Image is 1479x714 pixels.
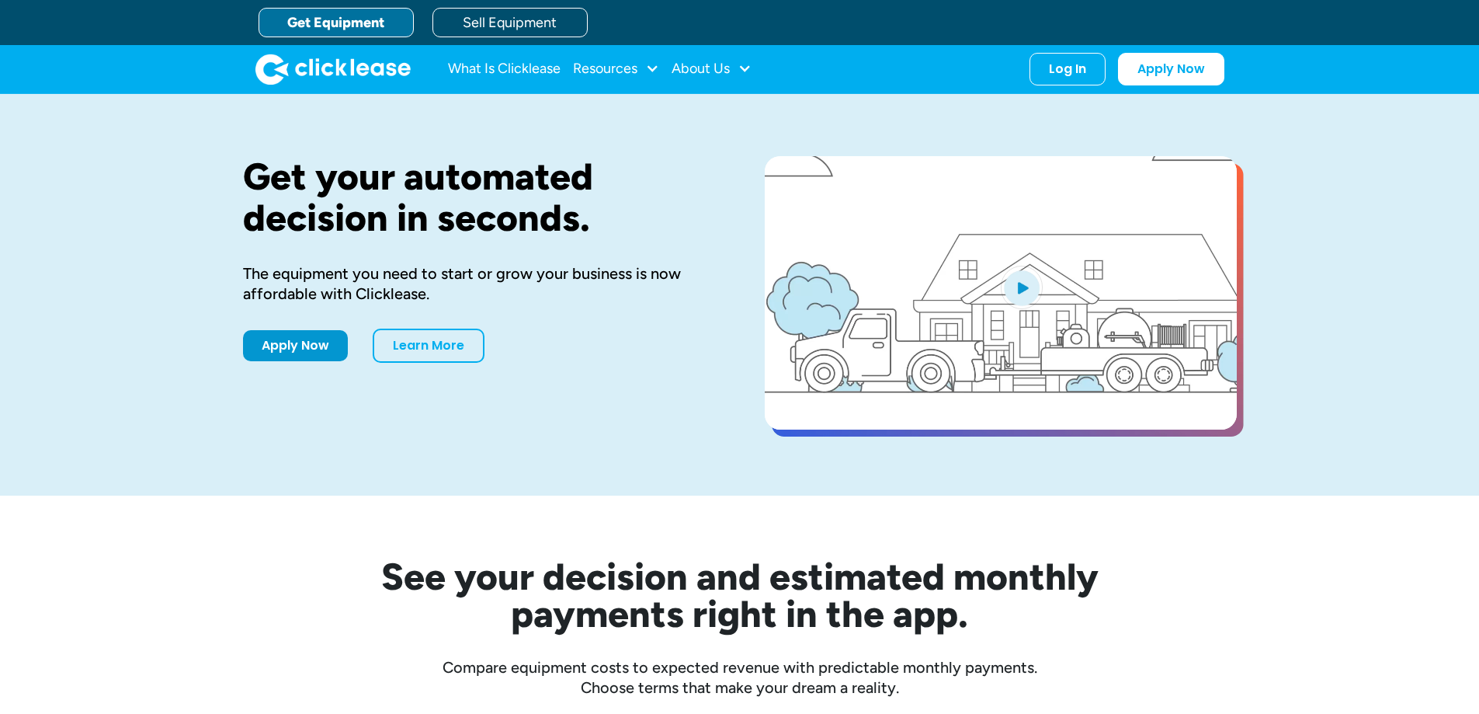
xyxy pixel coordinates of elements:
[243,263,715,304] div: The equipment you need to start or grow your business is now affordable with Clicklease.
[573,54,659,85] div: Resources
[672,54,752,85] div: About Us
[1118,53,1224,85] a: Apply Now
[305,558,1175,632] h2: See your decision and estimated monthly payments right in the app.
[1049,61,1086,77] div: Log In
[243,330,348,361] a: Apply Now
[432,8,588,37] a: Sell Equipment
[1001,266,1043,309] img: Blue play button logo on a light blue circular background
[243,657,1237,698] div: Compare equipment costs to expected revenue with predictable monthly payments. Choose terms that ...
[373,329,484,363] a: Learn More
[448,54,561,85] a: What Is Clicklease
[255,54,411,85] a: home
[255,54,411,85] img: Clicklease logo
[765,156,1237,430] a: open lightbox
[259,8,414,37] a: Get Equipment
[243,156,715,239] h1: Get your automated decision in seconds.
